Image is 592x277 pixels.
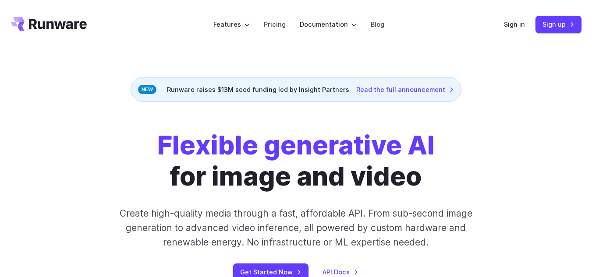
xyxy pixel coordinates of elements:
p: Create high-quality media through a fast, affordable API. From sub-second image generation to adv... [113,206,479,250]
a: Sign in [504,19,525,29]
h1: for image and video [157,130,435,192]
div: Runware raises $13M seed funding led by Insight Partners [131,77,461,102]
a: Sign up [535,16,581,33]
a: API Docs [323,267,358,277]
a: Blog [371,19,384,29]
a: Pricing [264,19,286,29]
label: Features [213,19,250,29]
strong: Flexible generative AI [157,130,435,161]
a: Go to / [11,17,87,31]
label: Documentation [300,19,357,29]
a: Read the full announcement [356,84,454,95]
